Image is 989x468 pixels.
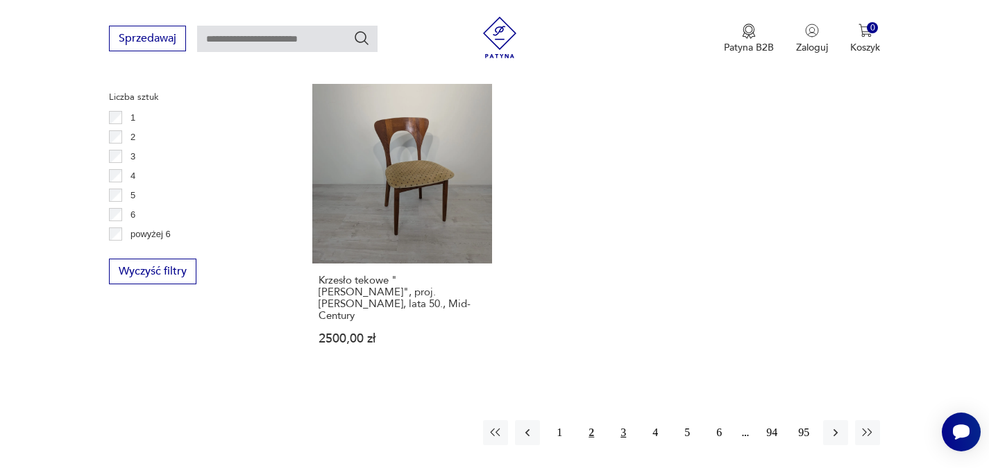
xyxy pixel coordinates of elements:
button: Zaloguj [796,24,828,54]
button: Sprzedawaj [109,26,186,51]
button: 0Koszyk [850,24,880,54]
p: 2 [130,130,135,145]
div: 0 [867,22,879,34]
p: Patyna B2B [724,41,774,54]
p: 4 [130,168,135,184]
button: 3 [611,420,636,445]
button: 94 [759,420,784,445]
a: Sprzedawaj [109,35,186,44]
img: Ikonka użytkownika [805,24,819,37]
button: 95 [791,420,816,445]
img: Ikona koszyka [859,24,872,37]
iframe: Smartsupp widget button [942,413,981,451]
img: Ikona medalu [742,24,756,39]
p: 1 [130,110,135,125]
button: 5 [675,420,700,445]
button: Wyczyść filtry [109,259,196,284]
a: Krzesło tekowe "Peter", proj. Nielsa Koefoeda, lata 50., Mid-CenturyKrzesło tekowe "[PERSON_NAME]... [312,84,493,372]
button: Patyna B2B [724,24,774,54]
button: 4 [643,420,668,445]
button: 2 [579,420,604,445]
p: Koszyk [850,41,880,54]
p: 6 [130,207,135,223]
p: powyżej 6 [130,227,171,242]
h3: Krzesło tekowe "[PERSON_NAME]", proj. [PERSON_NAME], lata 50., Mid-Century [319,275,487,322]
button: Szukaj [353,30,370,46]
button: 1 [547,420,572,445]
p: Zaloguj [796,41,828,54]
p: 2500,00 zł [319,333,487,345]
p: 5 [130,188,135,203]
p: Liczba sztuk [109,89,279,105]
img: Patyna - sklep z meblami i dekoracjami vintage [479,17,521,58]
p: 3 [130,149,135,164]
button: 6 [707,420,732,445]
a: Ikona medaluPatyna B2B [724,24,774,54]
